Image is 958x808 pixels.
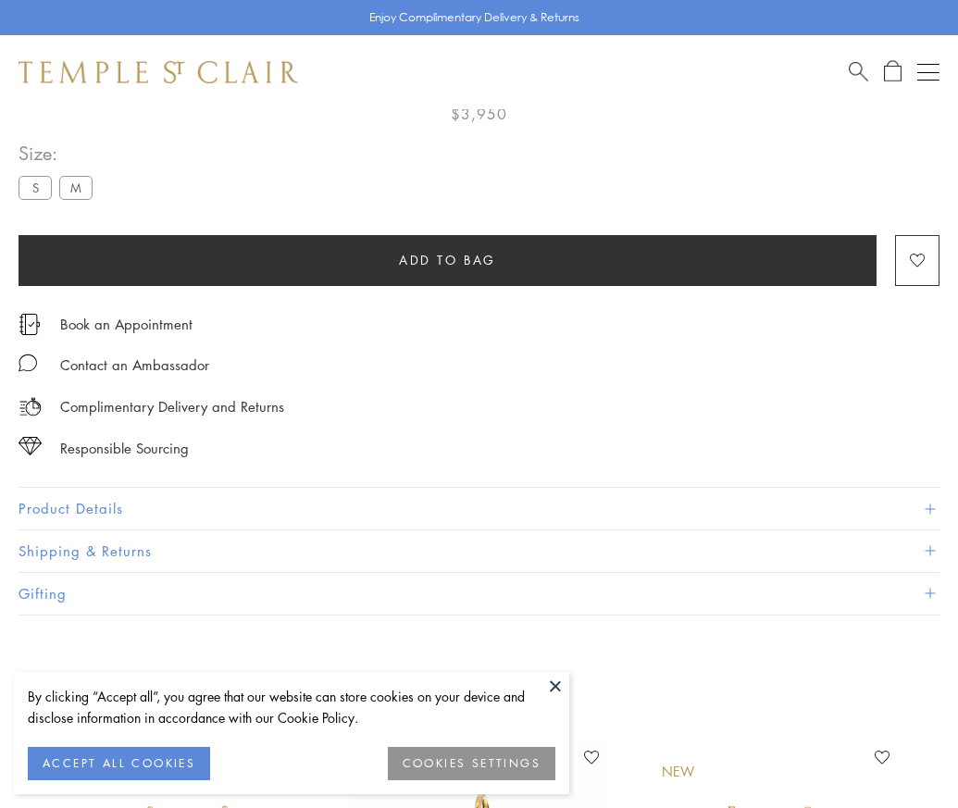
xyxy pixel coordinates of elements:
a: Search [849,60,868,83]
button: ACCEPT ALL COOKIES [28,747,210,780]
p: Complimentary Delivery and Returns [60,395,284,418]
div: New [662,762,695,782]
img: icon_delivery.svg [19,395,42,418]
div: By clicking “Accept all”, you agree that our website can store cookies on your device and disclos... [28,686,555,728]
label: S [19,176,52,199]
p: Enjoy Complimentary Delivery & Returns [369,8,579,27]
span: Size: [19,138,100,168]
a: Book an Appointment [60,314,193,334]
button: Open navigation [917,61,939,83]
label: M [59,176,93,199]
img: MessageIcon-01_2.svg [19,354,37,372]
img: Temple St. Clair [19,61,298,83]
a: Open Shopping Bag [884,60,902,83]
button: Add to bag [19,235,877,286]
img: icon_sourcing.svg [19,437,42,455]
button: COOKIES SETTINGS [388,747,555,780]
button: Product Details [19,488,939,529]
button: Shipping & Returns [19,530,939,572]
div: Responsible Sourcing [60,437,189,460]
div: Contact an Ambassador [60,354,209,377]
span: Add to bag [399,250,496,270]
span: $3,950 [451,102,507,126]
img: icon_appointment.svg [19,314,41,335]
button: Gifting [19,573,939,615]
